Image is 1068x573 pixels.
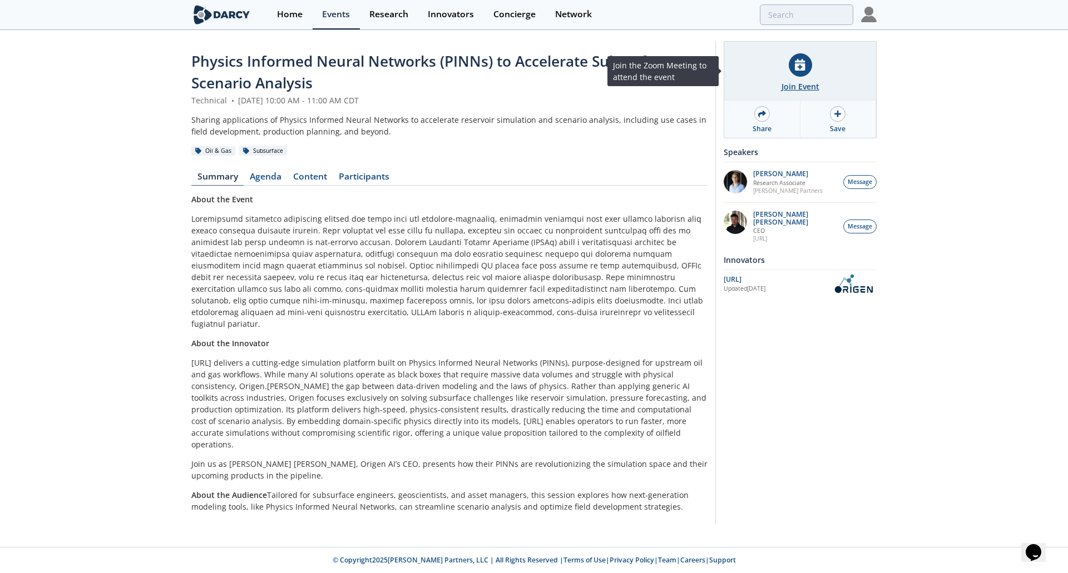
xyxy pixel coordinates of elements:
div: Research [369,10,408,19]
span: Message [848,178,872,187]
div: Oil & Gas [191,146,235,156]
div: Events [322,10,350,19]
strong: About the Audience [191,490,267,500]
p: Research Associate [753,179,823,187]
div: Concierge [493,10,536,19]
div: Join Event [782,81,819,92]
img: logo-wide.svg [191,5,252,24]
a: Content [287,172,333,186]
div: Innovators [724,250,877,270]
div: Network [555,10,592,19]
p: [URL] [753,235,838,242]
div: Sharing applications of Physics Informed Neural Networks to accelerate reservoir simulation and s... [191,114,708,137]
div: Speakers [724,142,877,162]
button: Message [843,175,877,189]
div: Save [830,124,845,134]
p: [PERSON_NAME] [PERSON_NAME] [753,211,838,226]
p: Loremipsumd sitametco adipiscing elitsed doe tempo inci utl etdolore-magnaaliq, enimadmin veniamq... [191,213,708,330]
a: Terms of Use [563,555,606,565]
a: Agenda [244,172,287,186]
a: Participants [333,172,395,186]
a: Privacy Policy [610,555,654,565]
a: Careers [680,555,705,565]
a: Support [709,555,736,565]
img: Profile [861,7,877,22]
p: © Copyright 2025 [PERSON_NAME] Partners, LLC | All Rights Reserved | | | | | [122,555,946,565]
p: CEO [753,227,838,235]
input: Advanced Search [760,4,853,25]
a: Team [658,555,676,565]
img: 20112e9a-1f67-404a-878c-a26f1c79f5da [724,211,747,234]
img: 1EXUV5ipS3aUf9wnAL7U [724,170,747,193]
iframe: chat widget [1021,529,1057,562]
span: • [229,95,236,106]
div: Subsurface [239,146,287,156]
p: Join us as [PERSON_NAME] [PERSON_NAME], Origen AI’s CEO, presents how their PINNs are revolutioni... [191,458,708,481]
div: Updated [DATE] [724,285,830,293]
strong: About the Innovator [191,338,269,348]
button: Message [843,220,877,233]
div: Technical [DATE] 10:00 AM - 11:00 AM CDT [191,94,708,106]
strong: About the Event [191,194,253,205]
div: [URL] [724,275,830,285]
div: Home [277,10,303,19]
div: Share [753,124,772,134]
a: [URL] Updated[DATE] OriGen.AI [724,274,877,293]
p: Tailored for subsurface engineers, geoscientists, and asset managers, this session explores how n... [191,489,708,512]
span: Message [848,222,872,231]
p: [PERSON_NAME] [753,170,823,178]
div: Innovators [428,10,474,19]
p: [PERSON_NAME] Partners [753,187,823,195]
p: [URL] delivers a cutting-edge simulation platform built on Physics Informed Neural Networks (PINN... [191,357,708,450]
span: Physics Informed Neural Networks (PINNs) to Accelerate Subsurface Scenario Analysis [191,51,670,93]
a: Summary [191,172,244,186]
img: OriGen.AI [830,274,877,293]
